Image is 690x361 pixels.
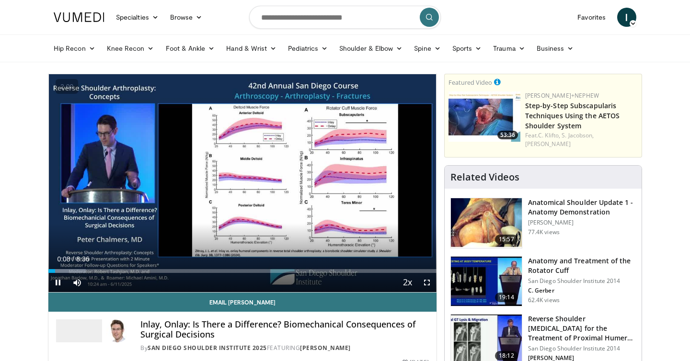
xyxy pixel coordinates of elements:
[448,78,492,87] small: Featured Video
[72,255,74,263] span: /
[48,74,437,293] video-js: Video Player
[48,39,101,58] a: Hip Recon
[101,39,160,58] a: Knee Recon
[57,255,70,263] span: 0:08
[525,131,638,148] div: Feat.
[447,39,488,58] a: Sports
[525,101,620,130] a: Step-by-Step Subscapularis Techniques Using the AETOS Shoulder System
[164,8,208,27] a: Browse
[48,269,437,273] div: Progress Bar
[528,345,636,352] p: San Diego Shoulder Institute 2014
[538,131,560,139] a: C. Klifto,
[450,171,519,183] h4: Related Videos
[148,344,267,352] a: San Diego Shoulder Institute 2025
[249,6,441,29] input: Search topics, interventions
[495,235,518,244] span: 15:57
[68,273,87,292] button: Mute
[528,277,636,285] p: San Diego Shoulder Institute 2014
[450,256,636,307] a: 19:14 Anatomy and Treatment of the Rotator Cuff San Diego Shoulder Institute 2014 C. Gerber 62.4K...
[617,8,636,27] a: I
[497,131,518,139] span: 53:36
[528,314,636,343] h3: Reverse Shoulder [MEDICAL_DATA] for the Treatment of Proximal Humeral …
[528,219,636,226] p: [PERSON_NAME]
[451,198,522,248] img: laj_3.png.150x105_q85_crop-smart_upscale.jpg
[417,273,437,292] button: Fullscreen
[56,319,102,342] img: San Diego Shoulder Institute 2025
[160,39,221,58] a: Foot & Ankle
[54,12,104,22] img: VuMedi Logo
[106,319,129,342] img: Avatar
[572,8,611,27] a: Favorites
[487,39,531,58] a: Trauma
[562,131,594,139] a: S. Jacobson,
[408,39,446,58] a: Spine
[528,198,636,217] h3: Anatomical Shoulder Update 1 - Anatomy Demonstration
[450,198,636,248] a: 15:57 Anatomical Shoulder Update 1 - Anatomy Demonstration [PERSON_NAME] 77.4K views
[448,91,520,142] img: 70e54e43-e9ea-4a9d-be99-25d1f039a65a.150x105_q85_crop-smart_upscale.jpg
[448,91,520,142] a: 53:36
[525,140,571,148] a: [PERSON_NAME]
[140,319,429,340] h4: Inlay, Onlay: Is There a Difference? Biomechanical Consequences of Surgical Decisions
[528,296,560,304] p: 62.4K views
[528,287,636,294] p: C. Gerber
[300,344,351,352] a: [PERSON_NAME]
[495,293,518,302] span: 19:14
[451,257,522,306] img: 58008271-3059-4eea-87a5-8726eb53a503.150x105_q85_crop-smart_upscale.jpg
[140,344,429,352] div: By FEATURING
[333,39,408,58] a: Shoulder & Elbow
[528,256,636,275] h3: Anatomy and Treatment of the Rotator Cuff
[495,351,518,361] span: 18:12
[528,228,560,236] p: 77.4K views
[282,39,333,58] a: Pediatrics
[531,39,580,58] a: Business
[48,293,437,312] a: Email [PERSON_NAME]
[220,39,282,58] a: Hand & Wrist
[525,91,599,100] a: [PERSON_NAME]+Nephew
[48,273,68,292] button: Pause
[110,8,164,27] a: Specialties
[398,273,417,292] button: Playback Rate
[76,255,89,263] span: 8:36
